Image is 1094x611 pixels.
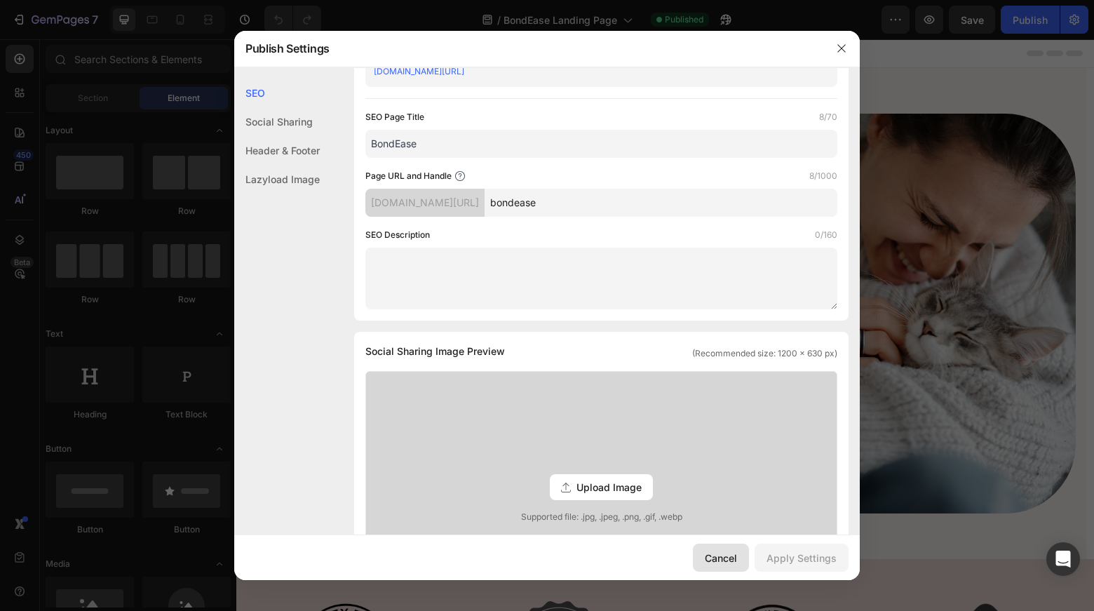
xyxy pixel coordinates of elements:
span: Upload Image [576,480,642,495]
span: Social Sharing Image Preview [365,343,505,360]
img: 495611768014373769-47762bdc-c92b-46d1-973d-50401e2847fe.png [197,436,357,452]
button: Cancel [693,544,749,572]
span: One Deeper Bond. [20,152,292,187]
label: SEO Description [365,228,430,242]
img: gempages_569413938928681964-fd737ea7-2a4a-4268-bd90-84d69fae0a7e.png [440,74,839,474]
span: Two Ways to Spark Joy. [20,112,372,146]
div: [DOMAIN_NAME][URL] [365,189,485,217]
span: Supported file: .jpg, .jpeg, .png, .gif, .webp [366,511,837,523]
div: Apply Settings [767,551,837,565]
input: Handle [485,189,837,217]
strong: Rated 'Excellent' Based on 2,895 Reviews [20,353,215,363]
a: TRY Joyful Solutions NOW [19,389,385,423]
strong: HappyBalm [271,239,332,251]
a: [DOMAIN_NAME][URL] [374,66,464,76]
div: Lazyload Image [234,165,320,194]
div: Social Sharing [234,107,320,136]
span: (Recommended size: 1200 x 630 px) [692,347,837,360]
label: SEO Page Title [365,110,424,124]
label: Page URL and Handle [365,169,452,183]
label: 8/1000 [809,169,837,183]
input: Title [365,130,837,158]
div: Publish Settings [234,30,823,67]
strong: Patent-Pending Formula [65,439,178,450]
p: SnugiPaws™ infuses happiness into your cat’s world with gentle, mood-lifting scents. From wearabl... [20,215,384,296]
strong: BondEase [163,239,217,251]
div: Header & Footer [234,136,320,165]
label: 8/70 [819,110,837,124]
div: Open Intercom Messenger [1046,542,1080,576]
button: Apply Settings [755,544,849,572]
span: TRY Joyful Solutions NOW [126,400,278,412]
img: gempages_569413938928681964-4ba9119c-817e-44b7-beb6-16f690294209.png [19,311,124,340]
div: Cancel [705,551,737,565]
div: SEO [234,79,320,107]
label: 0/160 [815,228,837,242]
